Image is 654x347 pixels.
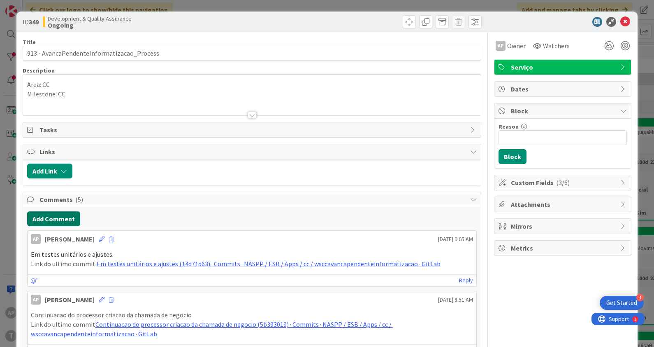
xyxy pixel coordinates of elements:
span: Custom Fields [511,178,616,188]
label: Reason [499,123,519,130]
span: ID [23,17,39,27]
div: Open Get Started checklist, remaining modules: 4 [600,296,644,310]
div: [PERSON_NAME] [45,234,95,244]
div: 1 [43,3,45,10]
a: Reply [459,275,473,286]
span: Development & Quality Assurance [48,15,132,22]
span: Mirrors [511,221,616,231]
span: Support [17,1,37,11]
span: Description [23,67,55,74]
b: 349 [29,18,39,26]
span: Attachments [511,199,616,209]
b: Ongoing [48,22,132,28]
div: Get Started [606,299,637,307]
span: [DATE] 8:51 AM [438,295,473,304]
button: Add Comment [27,211,80,226]
div: [PERSON_NAME] [45,295,95,305]
p: Link do ultimo commit: [31,259,473,269]
span: [DATE] 9:05 AM [438,235,473,244]
span: ( 3/6 ) [556,178,570,187]
span: ( 5 ) [75,195,83,204]
button: Add Link [27,164,72,178]
p: Continuacao do processor criacao da chamada de negocio [31,310,473,320]
span: Serviço [511,62,616,72]
div: AP [31,295,41,305]
button: Block [499,149,526,164]
span: Links [39,147,466,157]
span: Block [511,106,616,116]
a: Em testes unitários e ajustes (14d71d63) · Commits · NASPP / ESB / Apps / cc / wsccavancapendente... [97,260,441,268]
div: AP [31,234,41,244]
div: AP [496,41,506,51]
label: Title [23,38,36,46]
div: 4 [636,294,644,301]
span: Owner [507,41,526,51]
span: Tasks [39,125,466,135]
p: Link do ultimo commit [31,320,473,338]
span: Comments [39,195,466,204]
span: Metrics [511,243,616,253]
input: type card name here... [23,46,482,61]
span: Dates [511,84,616,94]
span: Em testes unitários e ajustes. [31,250,114,258]
p: Milestone: CC [27,89,477,99]
span: Watchers [543,41,570,51]
a: Continuacao do processor criacao da chamada de negocio (5b393019) · Commits · NASPP / ESB / Apps ... [31,320,393,338]
p: Area: CC [27,80,477,89]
